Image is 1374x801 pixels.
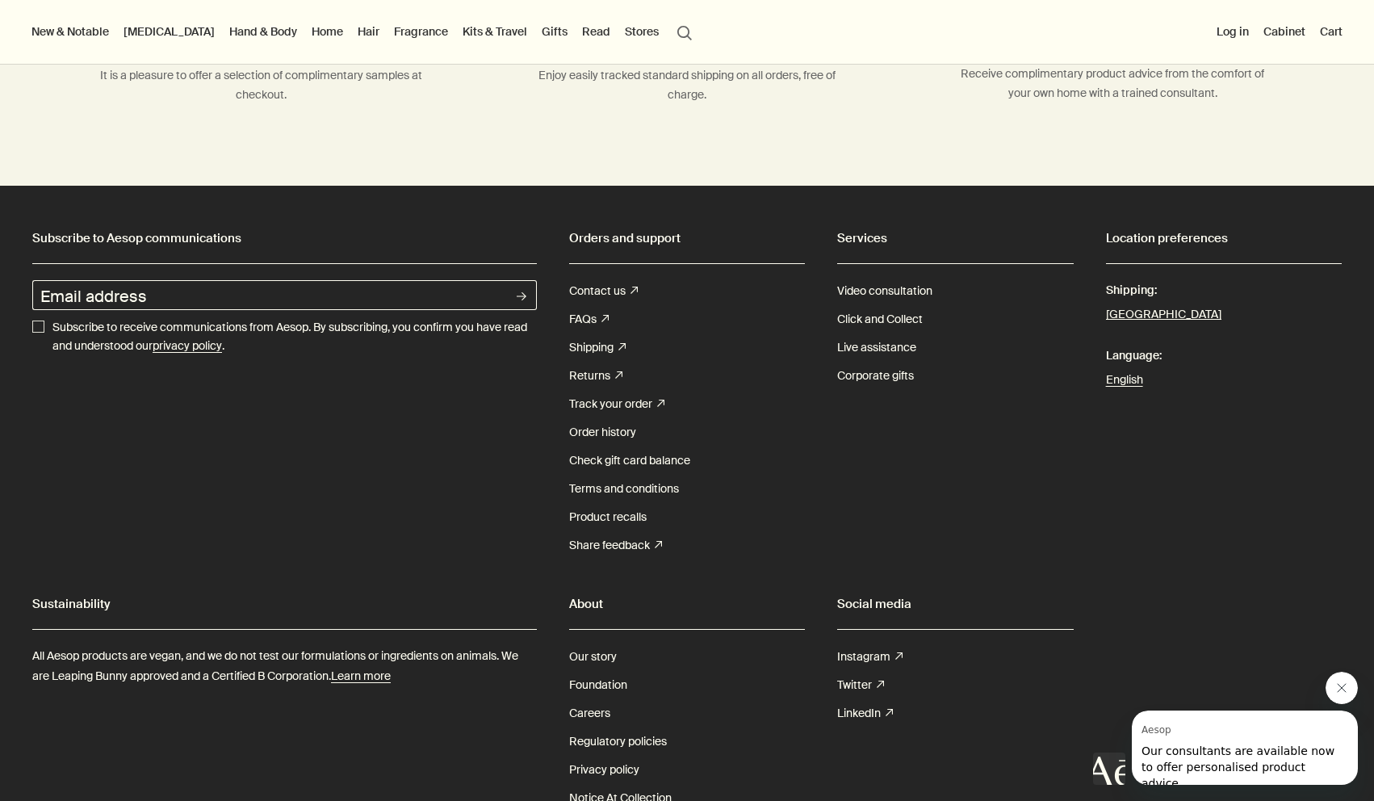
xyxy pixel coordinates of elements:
[569,277,638,305] a: Contact us
[837,643,903,671] a: Instagram
[354,21,383,42] a: Hair
[1106,304,1221,325] button: [GEOGRAPHIC_DATA]
[569,699,610,728] a: Careers
[1326,672,1358,704] iframe: Close message from Aesop
[1106,276,1342,304] span: Shipping:
[1106,226,1342,250] h2: Location preferences
[579,21,614,42] a: Read
[1317,21,1346,42] button: Cart
[569,390,664,418] a: Track your order
[569,503,647,531] a: Product recalls
[569,671,627,699] a: Foundation
[837,305,923,333] a: Click and Collect
[622,21,662,42] button: Stores
[837,333,916,362] a: Live assistance
[569,728,667,756] a: Regulatory policies
[569,643,617,671] a: Our story
[459,21,530,42] a: Kits & Travel
[1106,342,1342,370] span: Language:
[331,666,391,686] a: Learn more
[837,362,914,390] a: Corporate gifts
[32,226,537,250] h2: Subscribe to Aesop communications
[837,226,1073,250] h2: Services
[153,337,222,356] a: privacy policy
[331,669,391,683] u: Learn more
[837,699,893,728] a: LinkedIn
[32,280,507,310] input: Email address
[569,475,679,503] a: Terms and conditions
[308,21,346,42] a: Home
[526,66,848,105] div: Enjoy easily tracked standard shipping on all orders, free of charge.
[670,16,699,47] button: Open search
[569,226,805,250] h2: Orders and support
[100,66,423,105] div: It is a pleasure to offer a selection of complimentary samples at checkout.
[837,277,932,305] a: Video consultation
[569,531,662,560] a: Share feedback
[569,362,622,390] a: Returns
[951,65,1274,103] div: Receive complimentary product advice from the comfort of your own home with a trained consultant.
[569,592,805,616] h2: About
[569,305,609,333] a: FAQs
[837,592,1073,616] h2: Social media
[1213,21,1252,42] button: Log in
[569,756,639,784] a: Privacy policy
[10,34,203,79] span: Our consultants are available now to offer personalised product advice.
[226,21,300,42] a: Hand & Body
[1093,672,1358,785] div: Aesop says "Our consultants are available now to offer personalised product advice.". Open messag...
[837,671,884,699] a: Twitter
[569,447,690,475] a: Check gift card balance
[391,21,451,42] a: Fragrance
[1106,370,1342,390] a: English
[52,318,537,357] p: Subscribe to receive communications from Aesop. By subscribing, you confirm you have read and und...
[569,333,626,362] a: Shipping
[1132,711,1358,785] iframe: Message from Aesop
[1093,753,1125,785] iframe: no content
[28,21,112,42] button: New & Notable
[120,21,218,42] a: [MEDICAL_DATA]
[569,418,636,447] a: Order history
[32,646,537,686] p: All Aesop products are vegan, and we do not test our formulations or ingredients on animals. We a...
[153,338,222,353] u: privacy policy
[538,21,571,42] a: Gifts
[1260,21,1309,42] a: Cabinet
[32,592,537,616] h2: Sustainability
